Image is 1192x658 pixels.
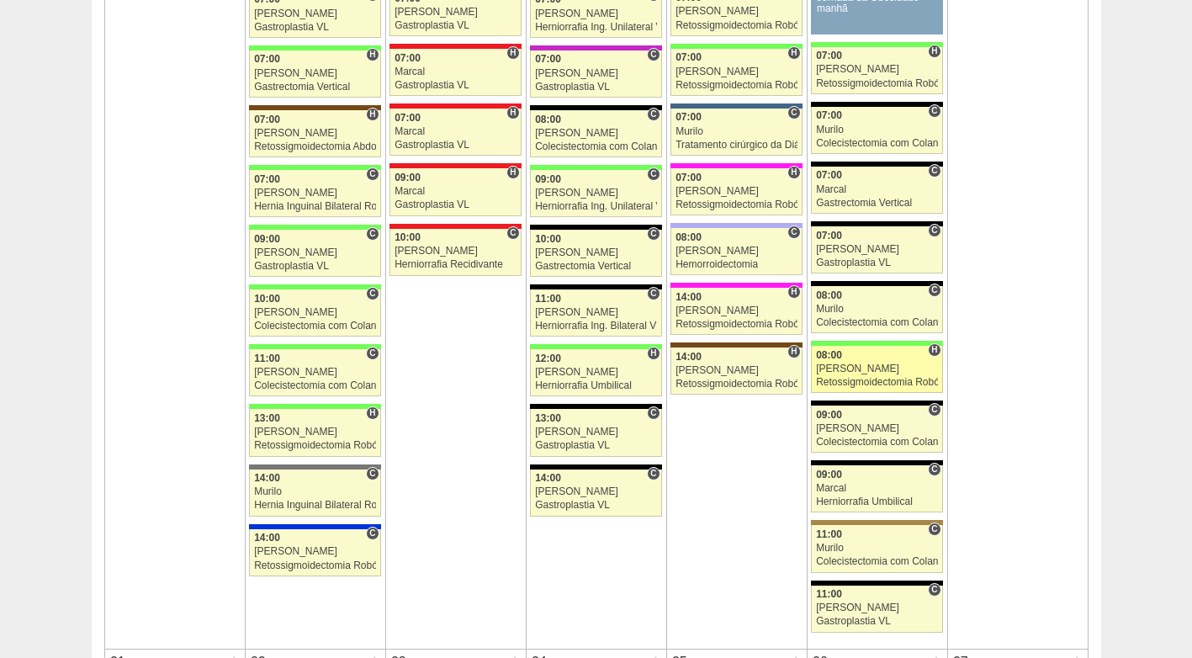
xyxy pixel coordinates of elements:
div: Colecistectomia com Colangiografia VL [254,321,376,332]
span: Hospital [366,108,379,121]
div: Gastroplastia VL [535,500,657,511]
a: C 09:00 [PERSON_NAME] Colecistectomia com Colangiografia VL [811,406,942,453]
a: H 07:00 Marcal Gastroplastia VL [389,109,521,156]
div: Herniorrafia Umbilical [535,380,657,391]
a: C 10:00 [PERSON_NAME] Herniorrafia Recidivante [389,229,521,276]
span: Consultório [506,226,519,240]
a: H 14:00 [PERSON_NAME] Retossigmoidectomia Robótica [670,288,802,335]
div: [PERSON_NAME] [535,247,657,258]
div: Key: Brasil [249,45,380,50]
div: Key: Assunção [389,44,521,49]
span: Consultório [366,227,379,241]
div: Colecistectomia com Colangiografia VL [816,317,938,328]
span: 14:00 [675,291,702,303]
a: C 08:00 [PERSON_NAME] Hemorroidectomia [670,228,802,275]
span: Consultório [647,467,660,480]
span: 08:00 [816,349,842,361]
div: Key: Santa Catarina [249,464,380,470]
span: Consultório [928,284,940,297]
span: 14:00 [535,472,561,484]
span: Hospital [506,46,519,60]
div: Key: Blanc [530,404,661,409]
a: H 07:00 [PERSON_NAME] Gastrectomia Vertical [249,50,380,98]
div: Key: Blanc [530,105,661,110]
div: Hernia Inguinal Bilateral Robótica [254,201,376,212]
a: C 09:00 Marcal Herniorrafia Umbilical [811,465,942,512]
div: [PERSON_NAME] [395,246,517,257]
span: 07:00 [816,50,842,61]
div: [PERSON_NAME] [675,6,797,17]
div: Herniorrafia Umbilical [816,496,938,507]
div: Retossigmoidectomia Robótica [254,560,376,571]
a: C 10:00 [PERSON_NAME] Gastrectomia Vertical [530,230,661,277]
span: 08:00 [535,114,561,125]
span: Consultório [928,463,940,476]
a: C 09:00 [PERSON_NAME] Gastroplastia VL [249,230,380,277]
span: Hospital [928,45,940,58]
span: Hospital [787,345,800,358]
div: [PERSON_NAME] [675,186,797,197]
span: Consultório [928,583,940,597]
span: 09:00 [395,172,421,183]
div: Gastroplastia VL [395,80,517,91]
span: 11:00 [816,588,842,600]
span: 09:00 [535,173,561,185]
div: Herniorrafia Recidivante [395,259,517,270]
div: Colecistectomia com Colangiografia VL [816,556,938,567]
span: 08:00 [816,289,842,301]
div: Gastroplastia VL [254,261,376,272]
div: Hernia Inguinal Bilateral Robótica [254,500,376,511]
a: C 07:00 Murilo Tratamento cirúrgico da Diástase do reto abdomem [670,109,802,156]
span: Hospital [366,48,379,61]
a: H 08:00 [PERSON_NAME] Retossigmoidectomia Robótica [811,346,942,393]
span: 07:00 [675,111,702,123]
div: Key: Christóvão da Gama [670,223,802,228]
div: Gastroplastia VL [535,440,657,451]
span: 14:00 [675,351,702,363]
div: Marcal [816,483,938,494]
a: C 11:00 [PERSON_NAME] Colecistectomia com Colangiografia VL [249,349,380,396]
div: [PERSON_NAME] [254,427,376,438]
span: 07:00 [254,173,280,185]
div: Herniorrafia Ing. Unilateral VL [535,201,657,212]
div: Murilo [675,126,797,137]
span: 07:00 [816,109,842,121]
div: Gastroplastia VL [395,199,517,210]
div: [PERSON_NAME] [254,188,376,199]
span: 09:00 [254,233,280,245]
div: Key: Santa Joana [670,342,802,348]
div: [PERSON_NAME] [816,423,938,434]
a: C 07:00 [PERSON_NAME] Hernia Inguinal Bilateral Robótica [249,170,380,217]
div: [PERSON_NAME] [535,128,657,139]
span: Consultório [366,527,379,540]
div: Retossigmoidectomia Abdominal VL [254,141,376,152]
div: [PERSON_NAME] [535,367,657,378]
div: Herniorrafia Ing. Bilateral VL [535,321,657,332]
div: Key: São Luiz - Jabaquara [670,103,802,109]
div: [PERSON_NAME] [816,64,938,75]
a: C 10:00 [PERSON_NAME] Colecistectomia com Colangiografia VL [249,289,380,337]
span: 07:00 [254,53,280,65]
div: Gastroplastia VL [254,22,376,33]
span: Consultório [366,167,379,181]
a: C 11:00 Murilo Colecistectomia com Colangiografia VL [811,525,942,572]
div: Gastroplastia VL [395,20,517,31]
div: [PERSON_NAME] [535,8,657,19]
div: Key: Assunção [389,103,521,109]
div: [PERSON_NAME] [816,244,938,255]
a: H 07:00 [PERSON_NAME] Retossigmoidectomia Robótica [670,49,802,96]
div: Key: Brasil [249,225,380,230]
div: Retossigmoidectomia Robótica [254,440,376,451]
div: Colecistectomia com Colangiografia VL [816,437,938,448]
div: Key: Brasil [249,344,380,349]
span: 11:00 [816,528,842,540]
div: Murilo [254,486,376,497]
div: [PERSON_NAME] [816,363,938,374]
a: C 14:00 [PERSON_NAME] Gastroplastia VL [530,470,661,517]
div: Key: Pro Matre [670,163,802,168]
div: Gastrectomia Vertical [535,261,657,272]
span: 07:00 [254,114,280,125]
span: Consultório [647,406,660,420]
div: Retossigmoidectomia Robótica [675,379,797,390]
span: Hospital [787,285,800,299]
